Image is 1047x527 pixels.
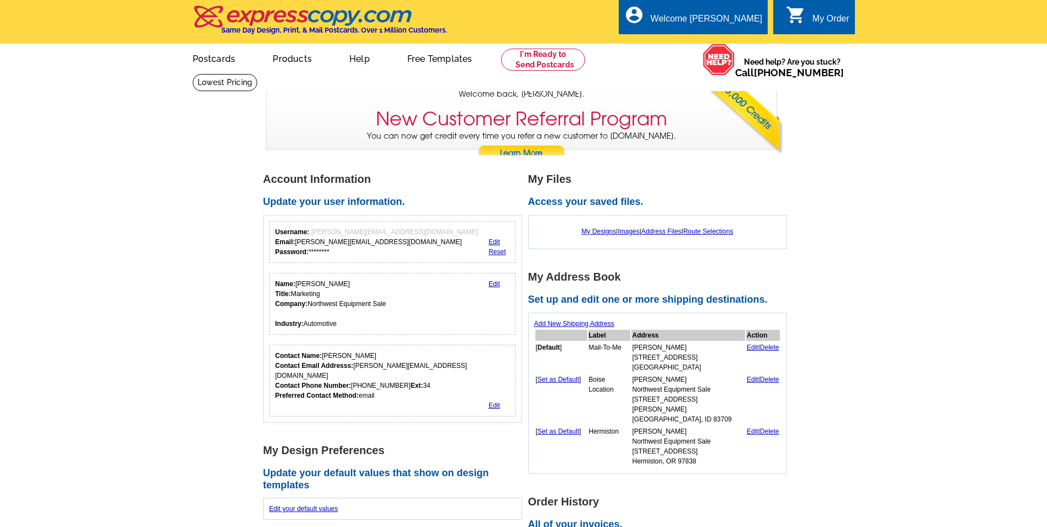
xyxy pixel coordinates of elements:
strong: Contact Phone Number: [275,382,351,389]
td: | [746,374,780,425]
td: [ ] [535,426,587,467]
strong: Username: [275,228,310,236]
a: Delete [760,376,779,383]
h1: My Design Preferences [263,445,528,456]
td: Hermiston [588,426,631,467]
td: [PERSON_NAME] Northwest Equipment Sale [STREET_ADDRESS][PERSON_NAME] [GEOGRAPHIC_DATA], ID 83709 [631,374,745,425]
h4: Same Day Design, Print, & Mail Postcards. Over 1 Million Customers. [221,26,447,34]
strong: Title: [275,290,291,298]
a: Images [618,228,639,235]
a: Reset [488,248,506,256]
td: | [746,342,780,373]
img: help [703,44,735,76]
a: My Designs [582,228,616,235]
span: Need help? Are you stuck? [735,56,849,78]
h2: Update your user information. [263,196,528,208]
td: [PERSON_NAME] Northwest Equipment Sale [STREET_ADDRESS] Hermiston, OR 97838 [631,426,745,467]
td: [PERSON_NAME] [STREET_ADDRESS] [GEOGRAPHIC_DATA] [631,342,745,373]
strong: Password: [275,248,309,256]
h1: My Address Book [528,271,793,283]
a: Address Files [641,228,682,235]
a: Edit [488,402,500,409]
td: Mail-To-Me [588,342,631,373]
div: [PERSON_NAME] [PERSON_NAME][EMAIL_ADDRESS][DOMAIN_NAME] [PHONE_NUMBER] 34 email [275,351,510,400]
strong: Industry: [275,320,304,328]
a: Edit your default values [269,505,338,513]
i: account_circle [624,5,644,25]
i: shopping_cart [786,5,806,25]
a: Same Day Design, Print, & Mail Postcards. Over 1 Million Customers. [193,13,447,34]
h2: Update your default values that show on design templates [263,467,528,491]
th: Label [588,330,631,341]
a: Set as Default [538,428,579,435]
strong: Preferred Contact Method: [275,392,359,399]
a: Set as Default [538,376,579,383]
div: My Order [812,14,849,29]
strong: Email: [275,238,295,246]
strong: Name: [275,280,296,288]
strong: Contact Name: [275,352,322,360]
b: Default [538,344,560,351]
td: [ ] [535,342,587,373]
div: [PERSON_NAME] Marketing Northwest Equipment Sale Automotive [275,279,386,329]
a: Edit [747,376,758,383]
a: Edit [488,280,500,288]
td: Boise Location [588,374,631,425]
div: [PERSON_NAME][EMAIL_ADDRESS][DOMAIN_NAME] ******** [275,227,478,257]
a: Products [255,45,329,71]
div: Your personal details. [269,273,516,335]
strong: Contact Email Addresss: [275,362,354,370]
a: Delete [760,344,779,351]
td: [ ] [535,374,587,425]
span: [PERSON_NAME][EMAIL_ADDRESS][DOMAIN_NAME] [311,228,478,236]
span: Welcome back, [PERSON_NAME]. [459,88,584,100]
div: Your login information. [269,221,516,263]
th: Action [746,330,780,341]
a: Help [332,45,387,71]
h3: New Customer Referral Program [376,108,667,130]
a: Edit [747,344,758,351]
a: Route Selections [683,228,734,235]
a: [PHONE_NUMBER] [754,67,844,78]
a: Add New Shipping Address [534,320,614,328]
span: Call [735,67,844,78]
h1: Account Information [263,173,528,185]
div: | | | [534,221,781,242]
a: Delete [760,428,779,435]
h1: Order History [528,496,793,508]
h2: Set up and edit one or more shipping destinations. [528,294,793,306]
strong: Ext: [411,382,423,389]
td: | [746,426,780,467]
a: shopping_cart My Order [786,12,849,26]
div: Welcome [PERSON_NAME] [651,14,762,29]
a: Postcards [175,45,253,71]
p: You can now get credit every time you refer a new customer to [DOMAIN_NAME]. [267,130,777,162]
h1: My Files [528,173,793,185]
h2: Access your saved files. [528,196,793,208]
strong: Company: [275,300,308,308]
a: Learn More [478,145,565,162]
a: Edit [488,238,500,246]
th: Address [631,330,745,341]
a: Edit [747,428,758,435]
div: Who should we contact regarding order issues? [269,345,516,417]
a: Free Templates [390,45,490,71]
